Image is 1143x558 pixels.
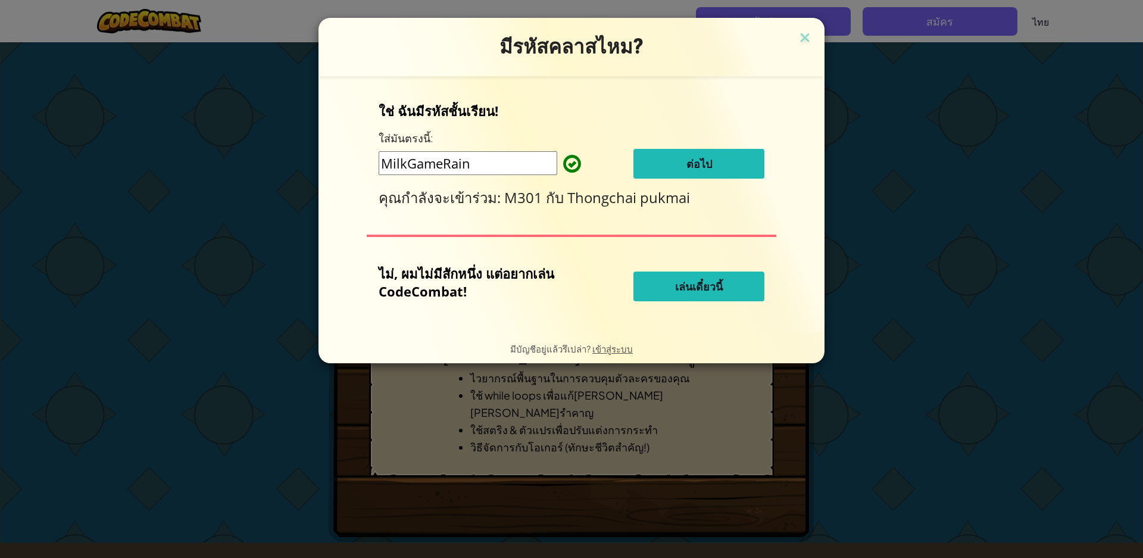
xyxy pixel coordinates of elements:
p: ไม่, ผมไม่มีสักหนึ่ง แต่อยากเล่น CodeCombat! [379,264,574,300]
label: ใส่มันตรงนี้: [379,131,433,146]
a: เข้าสู่ระบบ [592,343,633,354]
span: มีบัญชีอยู่แล้วรึเปล่า? [510,343,592,354]
span: M301 [504,188,546,207]
span: มีรหัสคลาสไหม? [499,35,644,58]
span: ต่อไป [686,157,712,171]
span: Thongchai pukmai [567,188,690,207]
span: เล่นเดี๋ยวนี้ [675,279,723,294]
img: close icon [797,30,813,48]
button: เล่นเดี๋ยวนี้ [633,272,764,301]
button: ต่อไป [633,149,764,179]
span: คุณกำลังจะเข้าร่วม: [379,188,504,207]
p: ใช่ ฉันมีรหัสชั้นเรียน! [379,102,764,120]
span: กับ [546,188,567,207]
